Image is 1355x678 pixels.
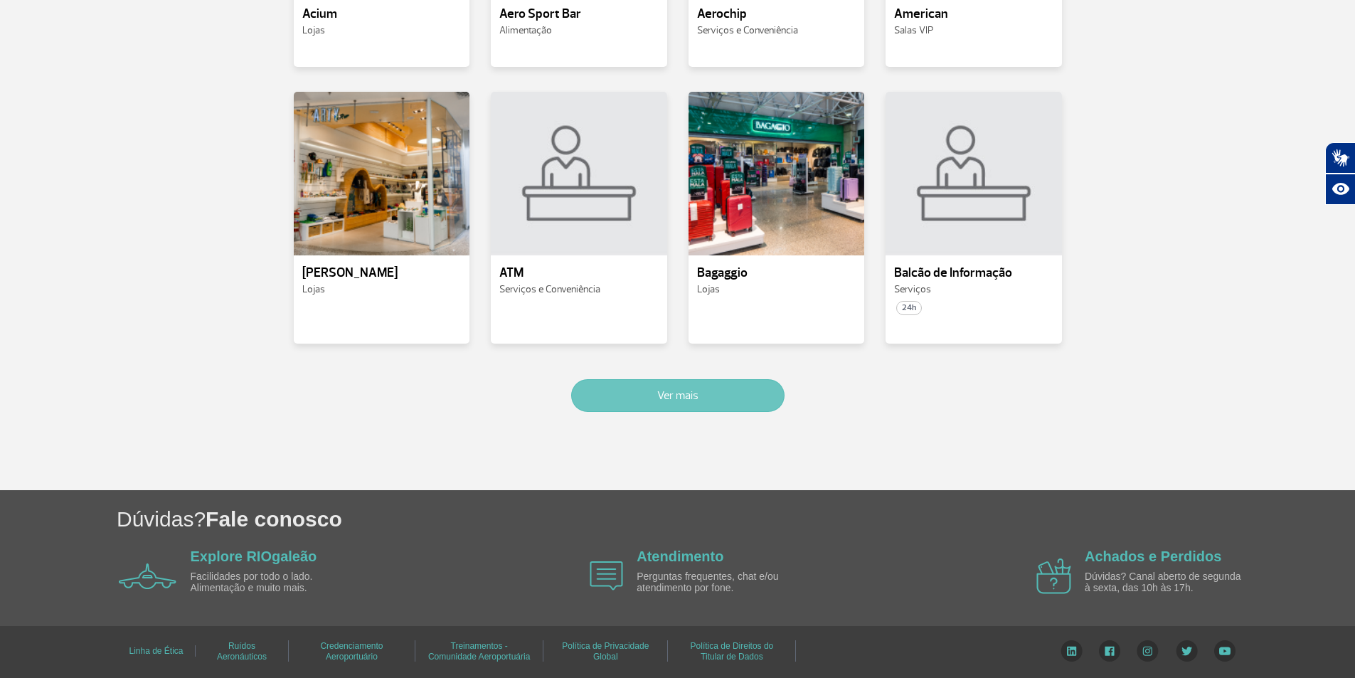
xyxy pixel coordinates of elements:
p: Dúvidas? Canal aberto de segunda à sexta, das 10h às 17h. [1085,571,1248,593]
button: Abrir tradutor de língua de sinais. [1325,142,1355,174]
p: [PERSON_NAME] [302,266,462,280]
span: Lojas [302,24,325,36]
a: Política de Direitos do Titular de Dados [691,636,774,667]
p: Balcão de Informação [894,266,1053,280]
span: Lojas [697,283,720,295]
span: Serviços e Conveniência [697,24,798,36]
img: YouTube [1214,640,1236,662]
span: Lojas [302,283,325,295]
button: Ver mais [571,379,785,412]
span: Serviços [894,283,931,295]
p: Acium [302,7,462,21]
a: Achados e Perdidos [1085,549,1221,564]
div: Plugin de acessibilidade da Hand Talk. [1325,142,1355,205]
a: Treinamentos - Comunidade Aeroportuária [428,636,530,667]
img: airplane icon [590,561,623,590]
p: Bagaggio [697,266,856,280]
p: Perguntas frequentes, chat e/ou atendimento por fone. [637,571,800,593]
button: Abrir recursos assistivos. [1325,174,1355,205]
span: 24h [896,301,922,315]
img: Twitter [1176,640,1198,662]
img: Instagram [1137,640,1159,662]
span: Serviços e Conveniência [499,283,600,295]
h1: Dúvidas? [117,504,1355,534]
p: Facilidades por todo o lado. Alimentação e muito mais. [191,571,354,593]
p: ATM [499,266,659,280]
span: Fale conosco [206,507,342,531]
img: LinkedIn [1061,640,1083,662]
a: Credenciamento Aeroportuário [320,636,383,667]
span: Alimentação [499,24,552,36]
p: Aerochip [697,7,856,21]
p: Aero Sport Bar [499,7,659,21]
a: Explore RIOgaleão [191,549,317,564]
a: Política de Privacidade Global [562,636,649,667]
p: American [894,7,1053,21]
img: airplane icon [1036,558,1071,594]
img: Facebook [1099,640,1120,662]
a: Atendimento [637,549,723,564]
a: Linha de Ética [129,641,183,661]
img: airplane icon [119,563,176,589]
a: Ruídos Aeronáuticos [217,636,267,667]
span: Salas VIP [894,24,933,36]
